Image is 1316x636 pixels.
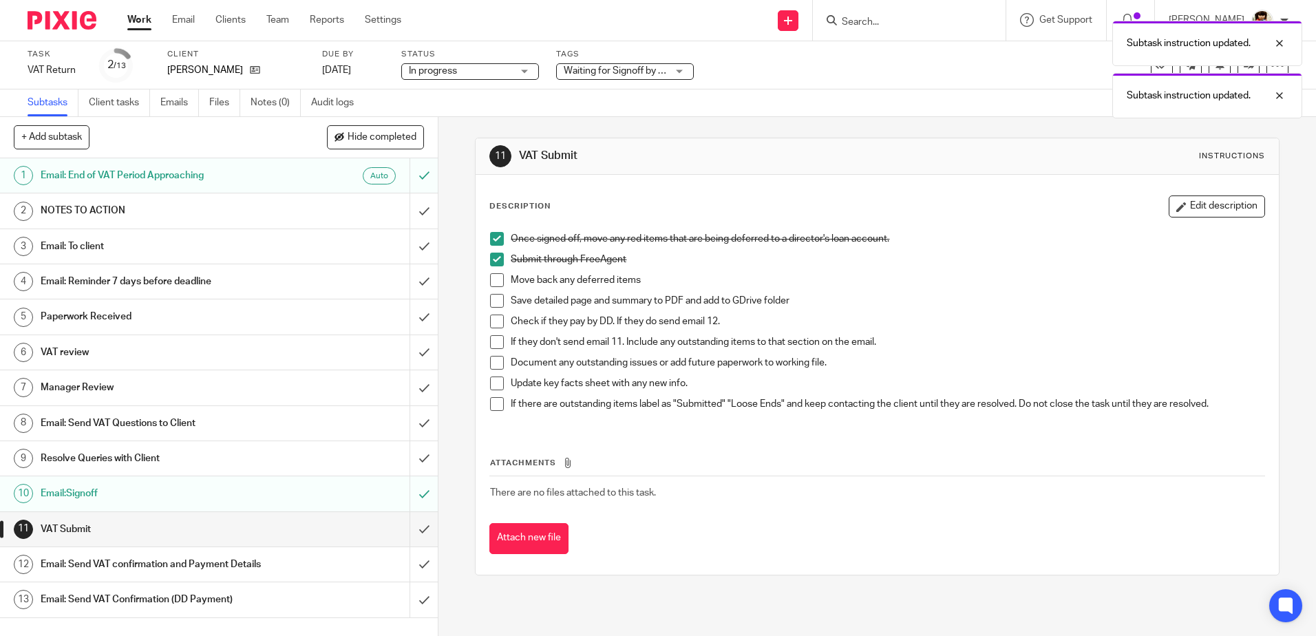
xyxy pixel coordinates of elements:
p: If there are outstanding items label as "Submitted" "Loose Ends" and keep contacting the client u... [511,397,1264,411]
div: 5 [14,308,33,327]
label: Due by [322,49,384,60]
h1: Resolve Queries with Client [41,448,277,469]
button: Edit description [1169,195,1265,218]
h1: Email:Signoff [41,483,277,504]
label: Status [401,49,539,60]
a: Reports [310,13,344,27]
p: If they don't send email 11. Include any outstanding items to that section on the email. [511,335,1264,349]
div: VAT Return [28,63,83,77]
span: [DATE] [322,65,351,75]
h1: Manager Review [41,377,277,398]
h1: VAT review [41,342,277,363]
a: Email [172,13,195,27]
button: Hide completed [327,125,424,149]
h1: NOTES TO ACTION [41,200,277,221]
span: In progress [409,66,457,76]
div: 4 [14,272,33,291]
h1: Email: To client [41,236,277,257]
h1: Paperwork Received [41,306,277,327]
h1: VAT Submit [519,149,906,163]
span: Waiting for Signoff by Email [564,66,681,76]
p: Document any outstanding issues or add future paperwork to working file. [511,356,1264,370]
h1: Email: End of VAT Period Approaching [41,165,277,186]
a: Settings [365,13,401,27]
button: Attach new file [489,523,569,554]
div: Instructions [1199,151,1265,162]
label: Client [167,49,305,60]
img: Pixie [28,11,96,30]
label: Task [28,49,83,60]
div: 2 [14,202,33,221]
label: Tags [556,49,694,60]
p: Check if they pay by DD. If they do send email 12. [511,315,1264,328]
div: 8 [14,414,33,433]
h1: Email: Send VAT Confirmation (DD Payment) [41,589,277,610]
div: Auto [363,167,396,184]
h1: VAT Submit [41,519,277,540]
div: 2 [107,57,126,73]
div: 1 [14,166,33,185]
h1: Email: Send VAT Questions to Client [41,413,277,434]
a: Files [209,89,240,116]
h1: Email: Send VAT confirmation and Payment Details [41,554,277,575]
p: Update key facts sheet with any new info. [511,377,1264,390]
div: 3 [14,237,33,256]
a: Audit logs [311,89,364,116]
div: 10 [14,484,33,503]
p: Subtask instruction updated. [1127,36,1251,50]
a: Clients [215,13,246,27]
h1: Email: Reminder 7 days before deadline [41,271,277,292]
a: Team [266,13,289,27]
a: Emails [160,89,199,116]
span: Hide completed [348,132,416,143]
img: Phil%20Baby%20pictures%20(3).JPG [1251,10,1273,32]
span: Attachments [490,459,556,467]
a: Work [127,13,151,27]
div: 13 [14,590,33,609]
div: 6 [14,343,33,362]
p: Save detailed page and summary to PDF and add to GDrive folder [511,294,1264,308]
p: Move back any deferred items [511,273,1264,287]
a: Notes (0) [251,89,301,116]
div: 7 [14,378,33,397]
p: Subtask instruction updated. [1127,89,1251,103]
button: + Add subtask [14,125,89,149]
a: Subtasks [28,89,78,116]
a: Client tasks [89,89,150,116]
div: 9 [14,449,33,468]
div: 11 [489,145,511,167]
p: [PERSON_NAME] [167,63,243,77]
div: 12 [14,555,33,574]
small: /13 [114,62,126,70]
p: Submit through FreeAgent [511,253,1264,266]
p: Once signed off, move any red items that are being deferred to a director's loan account. [511,232,1264,246]
div: 11 [14,520,33,539]
span: There are no files attached to this task. [490,488,656,498]
p: Description [489,201,551,212]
